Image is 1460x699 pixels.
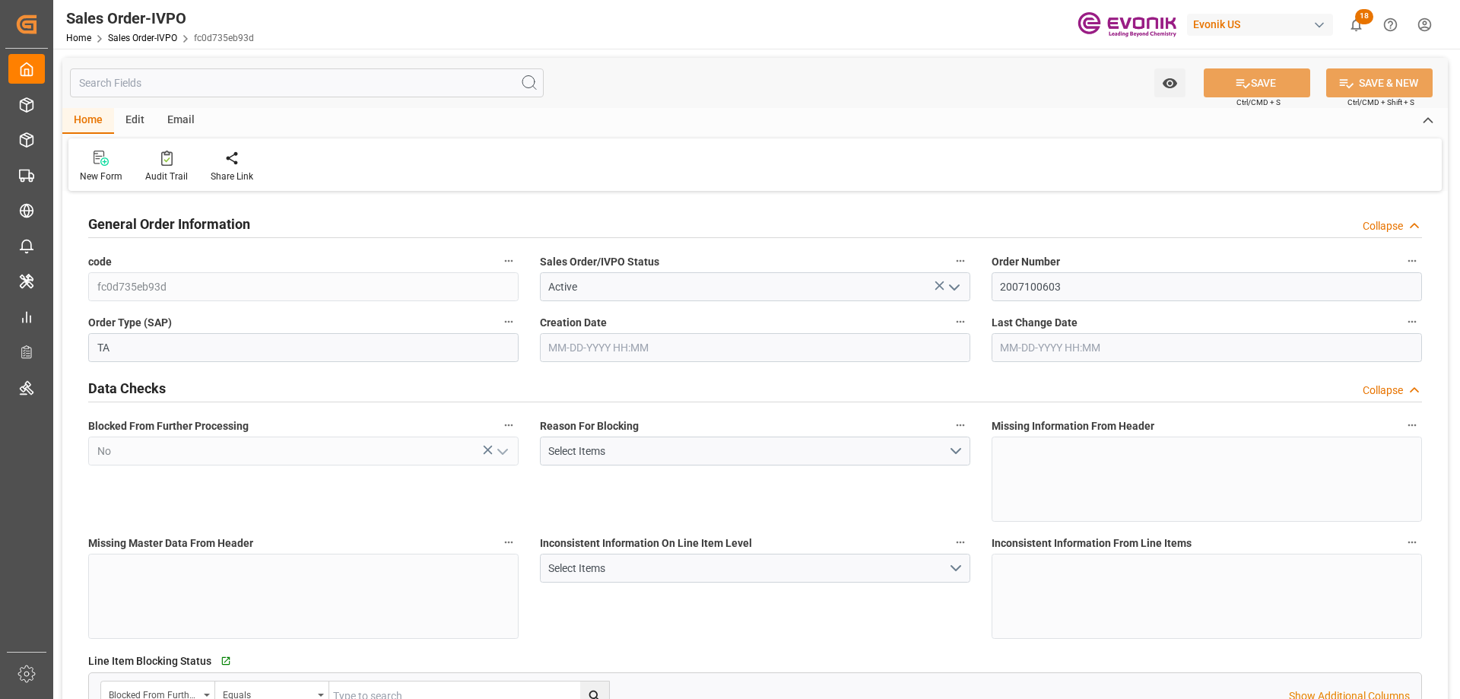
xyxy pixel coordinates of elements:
div: Share Link [211,170,253,183]
input: MM-DD-YYYY HH:MM [540,333,970,362]
button: Inconsistent Information From Line Items [1402,532,1422,552]
button: Sales Order/IVPO Status [951,251,970,271]
span: Ctrl/CMD + Shift + S [1347,97,1414,108]
h2: General Order Information [88,214,250,234]
div: Edit [114,108,156,134]
span: 18 [1355,9,1373,24]
span: Inconsistent Information From Line Items [992,535,1192,551]
span: Blocked From Further Processing [88,418,249,434]
span: Order Type (SAP) [88,315,172,331]
button: open menu [490,440,513,463]
span: Ctrl/CMD + S [1236,97,1281,108]
a: Home [66,33,91,43]
button: Evonik US [1187,10,1339,39]
div: Collapse [1363,218,1403,234]
div: Collapse [1363,383,1403,399]
button: open menu [941,275,964,299]
h2: Data Checks [88,378,166,399]
span: Order Number [992,254,1060,270]
button: Last Change Date [1402,312,1422,332]
a: Sales Order-IVPO [108,33,177,43]
div: Audit Trail [145,170,188,183]
span: Missing Information From Header [992,418,1154,434]
span: Sales Order/IVPO Status [540,254,659,270]
div: Sales Order-IVPO [66,7,254,30]
span: Creation Date [540,315,607,331]
button: open menu [540,554,970,583]
span: code [88,254,112,270]
img: Evonik-brand-mark-Deep-Purple-RGB.jpeg_1700498283.jpeg [1078,11,1176,38]
button: Inconsistent Information On Line Item Level [951,532,970,552]
button: Creation Date [951,312,970,332]
button: Blocked From Further Processing [499,415,519,435]
div: Select Items [548,561,947,577]
span: Line Item Blocking Status [88,653,211,669]
button: Missing Information From Header [1402,415,1422,435]
button: show 18 new notifications [1339,8,1373,42]
button: Help Center [1373,8,1408,42]
button: Order Number [1402,251,1422,271]
span: Reason For Blocking [540,418,639,434]
button: code [499,251,519,271]
span: Last Change Date [992,315,1078,331]
input: MM-DD-YYYY HH:MM [992,333,1422,362]
div: Email [156,108,206,134]
div: New Form [80,170,122,183]
button: open menu [540,437,970,465]
div: Home [62,108,114,134]
span: Inconsistent Information On Line Item Level [540,535,752,551]
div: Evonik US [1187,14,1333,36]
button: open menu [1154,68,1185,97]
span: Missing Master Data From Header [88,535,253,551]
button: SAVE & NEW [1326,68,1433,97]
div: Select Items [548,443,947,459]
input: Search Fields [70,68,544,97]
button: Missing Master Data From Header [499,532,519,552]
button: Order Type (SAP) [499,312,519,332]
button: SAVE [1204,68,1310,97]
button: Reason For Blocking [951,415,970,435]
